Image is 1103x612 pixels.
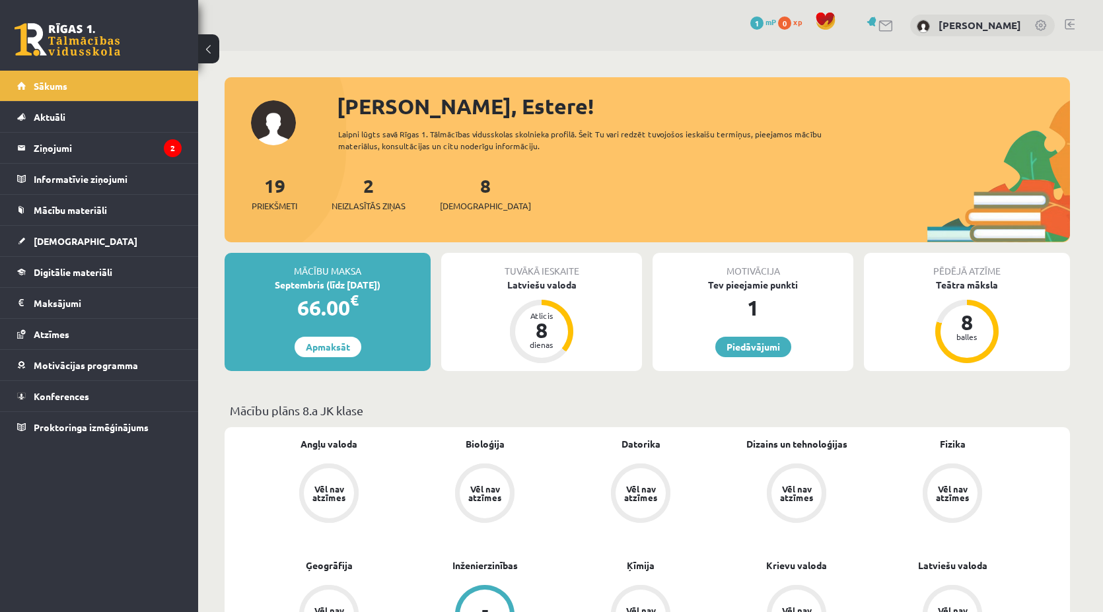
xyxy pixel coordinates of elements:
[440,174,531,213] a: 8[DEMOGRAPHIC_DATA]
[864,253,1070,278] div: Pēdējā atzīme
[522,312,561,320] div: Atlicis
[338,128,845,152] div: Laipni lūgts savā Rīgas 1. Tālmācības vidusskolas skolnieka profilā. Šeit Tu vari redzēt tuvojošo...
[441,278,642,292] div: Latviešu valoda
[332,199,406,213] span: Neizlasītās ziņas
[778,17,791,30] span: 0
[746,437,847,451] a: Dizains un tehnoloģijas
[34,288,182,318] legend: Maksājumi
[17,195,182,225] a: Mācību materiāli
[653,253,853,278] div: Motivācija
[934,485,971,502] div: Vēl nav atzīmes
[15,23,120,56] a: Rīgas 1. Tālmācības vidusskola
[164,139,182,157] i: 2
[627,559,655,572] a: Ķīmija
[622,437,660,451] a: Datorika
[332,174,406,213] a: 2Neizlasītās ziņas
[17,350,182,380] a: Motivācijas programma
[252,199,297,213] span: Priekšmeti
[778,485,815,502] div: Vēl nav atzīmes
[939,18,1021,32] a: [PERSON_NAME]
[350,290,359,310] span: €
[441,278,642,365] a: Latviešu valoda Atlicis 8 dienas
[34,421,149,433] span: Proktoringa izmēģinājums
[225,292,431,323] div: 66.00
[17,288,182,318] a: Maksājumi
[750,17,764,30] span: 1
[34,80,67,92] span: Sākums
[34,359,138,371] span: Motivācijas programma
[34,133,182,163] legend: Ziņojumi
[864,278,1070,365] a: Teātra māksla 8 balles
[225,253,431,278] div: Mācību maksa
[522,341,561,349] div: dienas
[864,278,1070,292] div: Teātra māksla
[947,333,987,341] div: balles
[225,278,431,292] div: Septembris (līdz [DATE])
[34,328,69,340] span: Atzīmes
[947,312,987,333] div: 8
[766,559,827,572] a: Krievu valoda
[34,390,89,402] span: Konferences
[440,199,531,213] span: [DEMOGRAPHIC_DATA]
[622,485,659,502] div: Vēl nav atzīmes
[17,133,182,163] a: Ziņojumi2
[301,437,357,451] a: Angļu valoda
[940,437,966,451] a: Fizika
[653,292,853,323] div: 1
[295,337,361,357] a: Apmaksāt
[452,559,518,572] a: Inženierzinības
[17,381,182,411] a: Konferences
[918,559,987,572] a: Latviešu valoda
[34,204,107,216] span: Mācību materiāli
[715,337,791,357] a: Piedāvājumi
[563,463,719,526] a: Vēl nav atzīmes
[17,164,182,194] a: Informatīvie ziņojumi
[34,111,65,123] span: Aktuāli
[17,412,182,442] a: Proktoringa izmēģinājums
[719,463,874,526] a: Vēl nav atzīmes
[522,320,561,341] div: 8
[251,463,407,526] a: Vēl nav atzīmes
[17,319,182,349] a: Atzīmes
[252,174,297,213] a: 19Priekšmeti
[765,17,776,27] span: mP
[17,71,182,101] a: Sākums
[34,164,182,194] legend: Informatīvie ziņojumi
[793,17,802,27] span: xp
[653,278,853,292] div: Tev pieejamie punkti
[17,226,182,256] a: [DEMOGRAPHIC_DATA]
[17,102,182,132] a: Aktuāli
[441,253,642,278] div: Tuvākā ieskaite
[917,20,930,33] img: Estere Apaļka
[337,90,1070,122] div: [PERSON_NAME], Estere!
[874,463,1030,526] a: Vēl nav atzīmes
[750,17,776,27] a: 1 mP
[306,559,353,572] a: Ģeogrāfija
[778,17,808,27] a: 0 xp
[17,257,182,287] a: Digitālie materiāli
[466,437,505,451] a: Bioloģija
[310,485,347,502] div: Vēl nav atzīmes
[407,463,563,526] a: Vēl nav atzīmes
[466,485,503,502] div: Vēl nav atzīmes
[230,401,1065,419] p: Mācību plāns 8.a JK klase
[34,266,112,278] span: Digitālie materiāli
[34,235,137,247] span: [DEMOGRAPHIC_DATA]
